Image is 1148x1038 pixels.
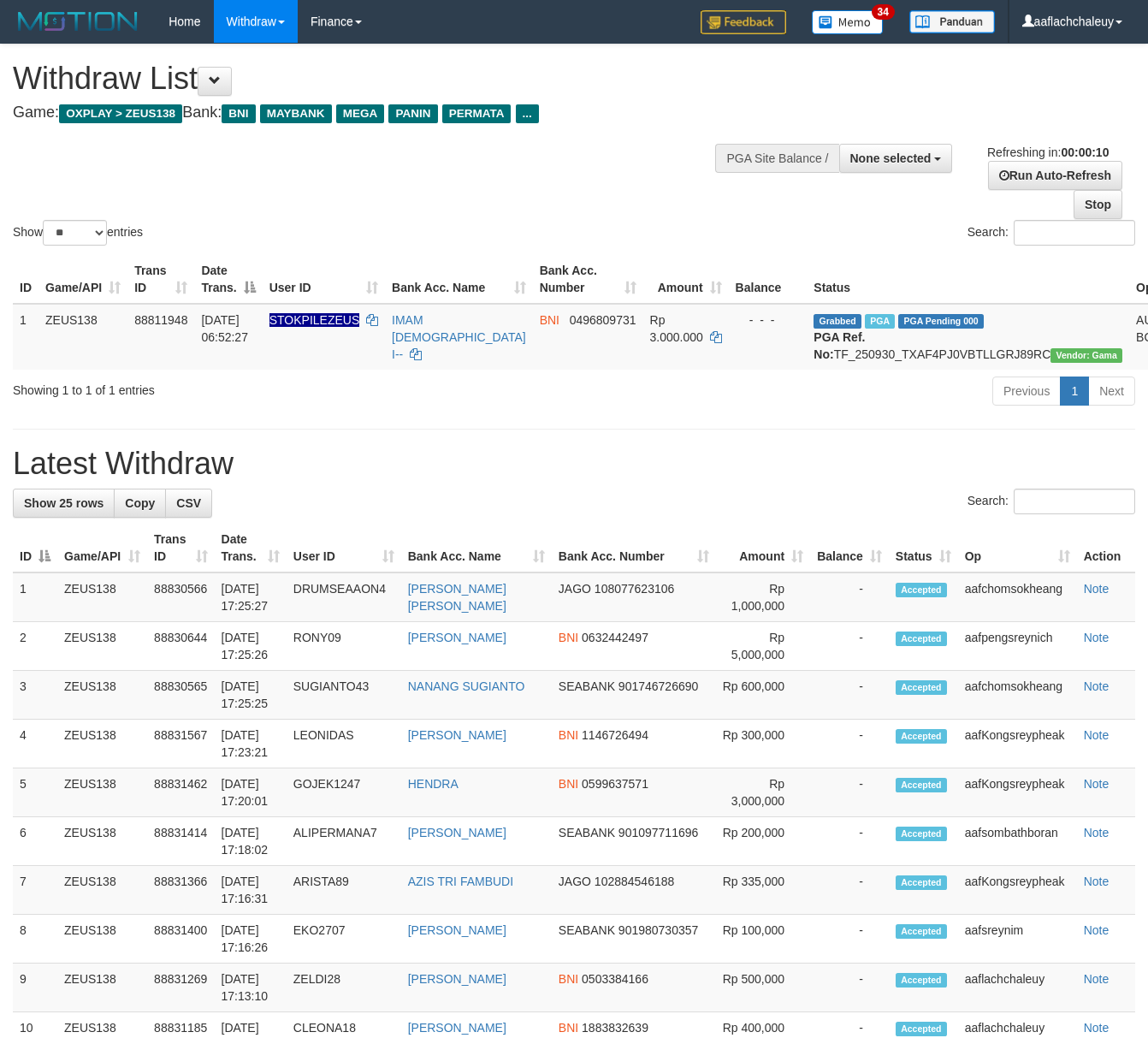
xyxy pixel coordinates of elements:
td: 88831567 [147,720,214,768]
a: Note [1084,728,1110,742]
td: aafsombathboran [958,817,1077,866]
span: Accepted [896,827,947,841]
th: Op: activate to sort column ascending [958,524,1077,572]
span: SEABANK [559,923,615,937]
td: - [810,720,889,768]
td: Rp 335,000 [716,866,810,915]
span: JAGO [559,875,591,888]
span: Grabbed [814,314,861,329]
span: PGA Pending [898,314,984,329]
span: Accepted [896,729,947,744]
td: - [810,622,889,671]
td: 88830644 [147,622,214,671]
td: 88831269 [147,964,214,1012]
td: [DATE] 17:20:01 [215,768,287,817]
span: Show 25 rows [24,496,104,510]
td: ZEUS138 [57,622,147,671]
span: CSV [176,496,201,510]
td: ZELDI28 [287,964,401,1012]
b: PGA Ref. No: [814,330,865,361]
span: Accepted [896,632,947,646]
h1: Withdraw List [13,62,749,96]
td: 8 [13,915,57,964]
a: Run Auto-Refresh [988,161,1122,190]
th: Date Trans.: activate to sort column descending [194,255,262,304]
td: ARISTA89 [287,866,401,915]
td: 88831414 [147,817,214,866]
span: Copy 1883832639 to clipboard [582,1021,648,1035]
td: 6 [13,817,57,866]
span: Copy 102884546188 to clipboard [595,875,674,888]
th: Action [1077,524,1135,572]
a: AZIS TRI FAMBUDI [408,875,513,888]
td: 4 [13,720,57,768]
span: 88811948 [134,313,187,327]
input: Search: [1014,489,1135,514]
span: ... [516,104,539,123]
td: 7 [13,866,57,915]
td: Rp 5,000,000 [716,622,810,671]
span: Accepted [896,924,947,939]
th: Amount: activate to sort column ascending [716,524,810,572]
td: aaflachchaleuy [958,964,1077,1012]
span: Rp 3.000.000 [650,313,703,344]
a: [PERSON_NAME] [408,631,506,644]
td: - [810,866,889,915]
div: Showing 1 to 1 of 1 entries [13,375,465,399]
td: ZEUS138 [57,720,147,768]
td: [DATE] 17:16:26 [215,915,287,964]
a: Note [1084,582,1110,596]
span: BNI [222,104,255,123]
th: Status: activate to sort column ascending [889,524,958,572]
span: Marked by aafsreyleap [865,314,895,329]
div: - - - [736,311,801,329]
a: Note [1084,631,1110,644]
th: Bank Acc. Number: activate to sort column ascending [552,524,716,572]
td: - [810,964,889,1012]
label: Search: [968,489,1135,514]
span: OXPLAY > ZEUS138 [59,104,182,123]
a: Show 25 rows [13,489,115,518]
span: Copy 901746726690 to clipboard [618,679,698,693]
td: 5 [13,768,57,817]
span: JAGO [559,582,591,596]
th: Bank Acc. Name: activate to sort column ascending [385,255,533,304]
td: aafpengsreynich [958,622,1077,671]
strong: 00:00:10 [1061,145,1109,159]
span: BNI [559,728,578,742]
a: Note [1084,679,1110,693]
span: Copy 0599637571 to clipboard [582,777,648,791]
td: Rp 200,000 [716,817,810,866]
th: Balance [729,255,808,304]
span: Accepted [896,680,947,695]
span: Copy 108077623106 to clipboard [595,582,674,596]
span: Accepted [896,1022,947,1036]
a: Previous [992,377,1061,406]
a: Stop [1074,190,1122,219]
span: MAYBANK [260,104,332,123]
td: [DATE] 17:16:31 [215,866,287,915]
img: Button%20Memo.svg [812,10,884,34]
a: 1 [1060,377,1089,406]
td: - [810,768,889,817]
td: aafKongsreypheak [958,768,1077,817]
a: Note [1084,1021,1110,1035]
a: CSV [165,489,212,518]
th: Game/API: activate to sort column ascending [38,255,127,304]
td: aafKongsreypheak [958,720,1077,768]
td: - [810,915,889,964]
td: aafsreynim [958,915,1077,964]
td: [DATE] 17:13:10 [215,964,287,1012]
td: Rp 3,000,000 [716,768,810,817]
td: 88831400 [147,915,214,964]
span: BNI [540,313,559,327]
th: Trans ID: activate to sort column ascending [147,524,214,572]
span: Accepted [896,875,947,890]
td: ZEUS138 [57,964,147,1012]
h4: Game: Bank: [13,104,749,122]
td: 88831366 [147,866,214,915]
img: MOTION_logo.png [13,9,143,34]
span: BNI [559,631,578,644]
td: aafchomsokheang [958,572,1077,622]
td: ZEUS138 [57,817,147,866]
